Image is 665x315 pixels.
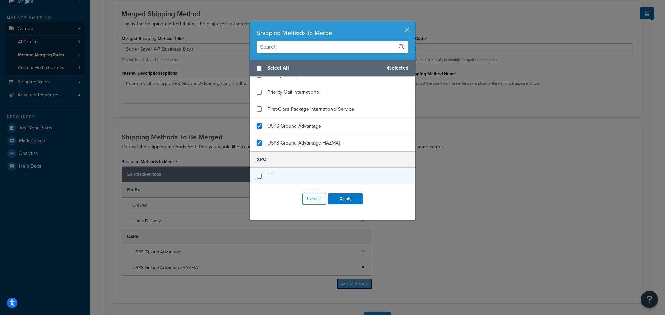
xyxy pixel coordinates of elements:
span: USPS Ground Advantage [267,122,321,130]
span: Select All [267,63,381,73]
span: LTL [267,172,275,179]
div: Shipping Methods to Merge [257,28,408,38]
button: Apply [328,193,363,204]
span: USPS Ground Advantage HAZMAT [267,139,341,147]
button: Cancel [302,193,326,205]
span: First-Class Package International Service [267,105,354,113]
span: Priority Mail Express International [267,72,338,79]
span: Priority Mail International [267,89,320,96]
h5: XPO [250,151,415,168]
input: Search [257,41,408,53]
div: 4 selected [250,60,415,77]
